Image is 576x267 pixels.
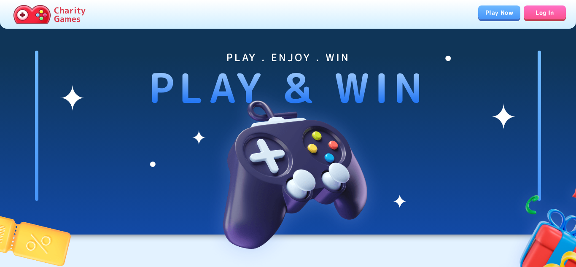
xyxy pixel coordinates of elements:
img: shines [60,51,516,214]
img: Charity.Games [13,5,51,24]
a: Play Now [478,5,520,19]
a: Log In [524,5,566,19]
a: Charity Games [10,3,89,25]
p: Charity Games [54,6,86,23]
